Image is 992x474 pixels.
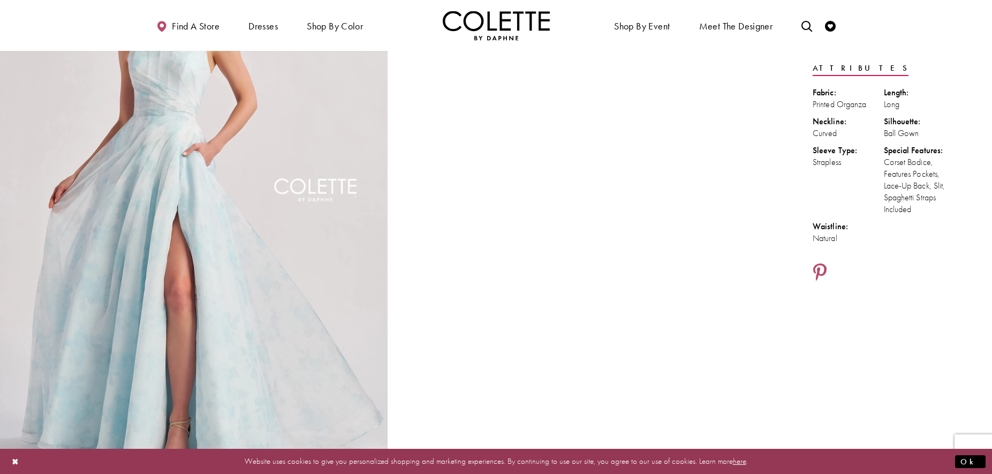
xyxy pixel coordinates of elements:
[614,21,670,32] span: Shop By Event
[443,11,550,40] a: Visit Home Page
[248,21,278,32] span: Dresses
[733,456,746,467] a: here
[611,11,672,40] span: Shop By Event
[884,156,955,215] div: Corset Bodice, Features Pockets, Lace-Up Back, Slit, Spaghetti Straps Included
[813,87,884,99] div: Fabric:
[304,11,366,40] span: Shop by color
[813,221,884,232] div: Waistline:
[813,127,884,139] div: Curved
[813,263,827,283] a: Share using Pinterest - Opens in new tab
[884,99,955,110] div: Long
[172,21,219,32] span: Find a store
[813,61,908,76] a: Attributes
[799,11,815,40] a: Toggle search
[813,116,884,127] div: Neckline:
[884,87,955,99] div: Length:
[154,11,222,40] a: Find a store
[813,99,884,110] div: Printed Organza
[884,127,955,139] div: Ball Gown
[307,21,363,32] span: Shop by color
[6,452,25,471] button: Close Dialog
[884,116,955,127] div: Silhouette:
[955,455,986,468] button: Submit Dialog
[822,11,838,40] a: Check Wishlist
[813,232,884,244] div: Natural
[246,11,281,40] span: Dresses
[77,454,915,469] p: Website uses cookies to give you personalized shopping and marketing experiences. By continuing t...
[813,156,884,168] div: Strapless
[699,21,773,32] span: Meet the designer
[443,11,550,40] img: Colette by Daphne
[696,11,776,40] a: Meet the designer
[813,145,884,156] div: Sleeve Type:
[884,145,955,156] div: Special Features:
